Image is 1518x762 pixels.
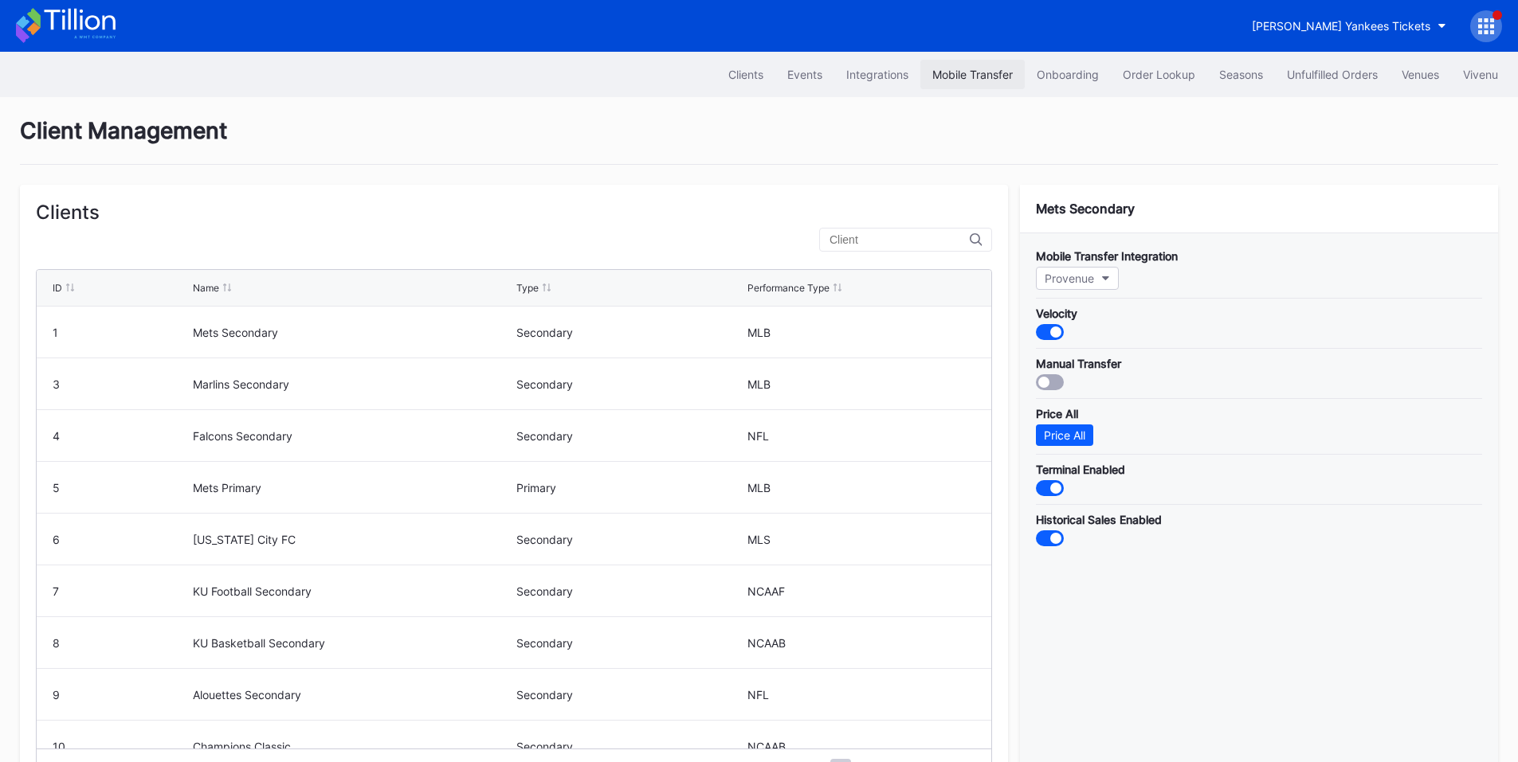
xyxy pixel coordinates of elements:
[747,533,975,546] div: MLS
[1123,68,1195,81] div: Order Lookup
[516,584,744,598] div: Secondary
[53,282,62,294] div: ID
[53,688,189,701] div: 9
[830,233,970,246] input: Client
[53,533,189,546] div: 6
[1045,272,1094,285] div: Provenue
[53,377,189,391] div: 3
[747,740,975,753] div: NCAAB
[53,326,189,339] div: 1
[193,584,512,598] div: KU Football Secondary
[1287,68,1378,81] div: Unfulfilled Orders
[193,481,512,494] div: Mets Primary
[193,636,512,650] div: KU Basketball Secondary
[53,740,189,753] div: 10
[53,429,189,443] div: 4
[747,481,975,494] div: MLB
[1036,249,1482,263] div: Mobile Transfer Integration
[1240,11,1458,41] button: [PERSON_NAME] Yankees Tickets
[516,282,539,294] div: Type
[1036,463,1482,476] div: Terminal Enabled
[775,60,834,89] button: Events
[747,636,975,650] div: NCAAB
[193,533,512,546] div: [US_STATE] City FC
[1275,60,1390,89] button: Unfulfilled Orders
[834,60,920,89] button: Integrations
[932,68,1013,81] div: Mobile Transfer
[747,282,830,294] div: Performance Type
[747,688,975,701] div: NFL
[747,326,975,339] div: MLB
[36,201,992,224] div: Clients
[516,429,744,443] div: Secondary
[193,326,512,339] div: Mets Secondary
[1451,60,1510,89] button: Vivenu
[1037,68,1099,81] div: Onboarding
[1036,307,1482,320] div: Velocity
[193,688,512,701] div: Alouettes Secondary
[53,584,189,598] div: 7
[747,377,975,391] div: MLB
[1402,68,1439,81] div: Venues
[53,481,189,494] div: 5
[193,282,219,294] div: Name
[747,429,975,443] div: NFL
[516,688,744,701] div: Secondary
[1036,424,1093,446] button: Price All
[747,584,975,598] div: NCAAF
[53,636,189,650] div: 8
[1207,60,1275,89] button: Seasons
[1111,60,1207,89] button: Order Lookup
[1036,267,1119,290] button: Provenue
[516,636,744,650] div: Secondary
[728,68,763,81] div: Clients
[1036,201,1482,217] div: Mets Secondary
[1463,68,1498,81] div: Vivenu
[920,60,1025,89] button: Mobile Transfer
[20,117,1498,165] div: Client Management
[1036,357,1482,370] div: Manual Transfer
[716,60,775,89] button: Clients
[516,326,744,339] div: Secondary
[193,377,512,391] div: Marlins Secondary
[1390,60,1451,89] button: Venues
[516,533,744,546] div: Secondary
[193,740,512,753] div: Champions Classic
[1036,407,1482,420] div: Price All
[516,377,744,391] div: Secondary
[516,740,744,753] div: Secondary
[1044,428,1085,442] div: Price All
[846,68,908,81] div: Integrations
[516,481,744,494] div: Primary
[1252,19,1430,33] div: [PERSON_NAME] Yankees Tickets
[1025,60,1111,89] button: Onboarding
[787,68,822,81] div: Events
[1219,68,1263,81] div: Seasons
[1036,513,1482,526] div: Historical Sales Enabled
[193,429,512,443] div: Falcons Secondary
